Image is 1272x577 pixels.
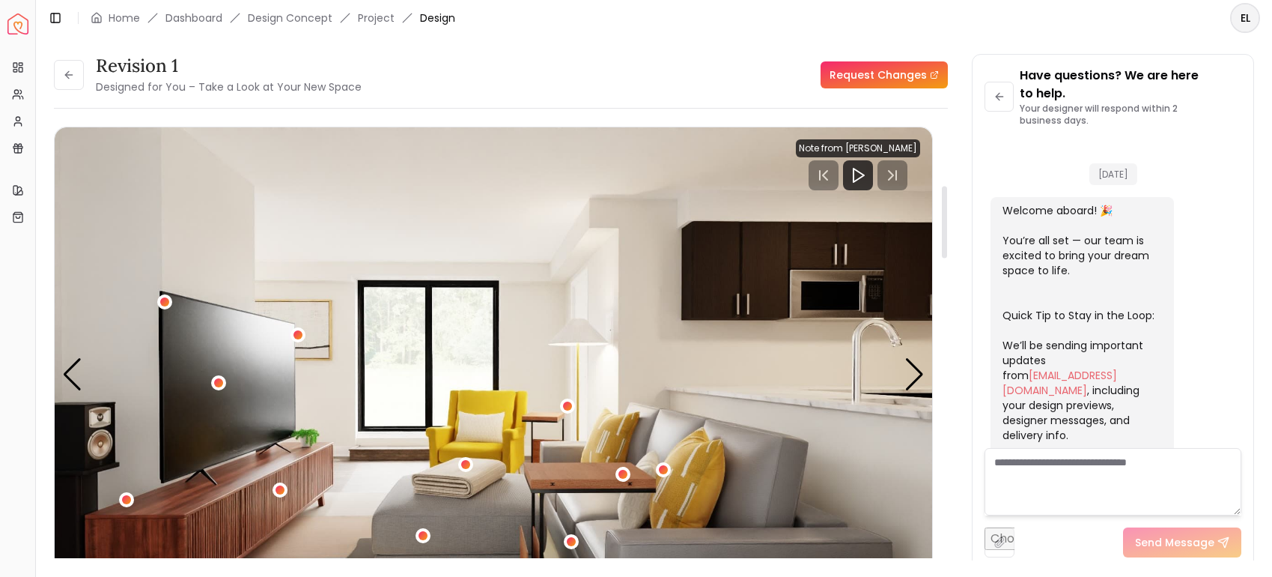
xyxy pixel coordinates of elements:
p: Your designer will respond within 2 business days. [1020,103,1241,127]
a: [EMAIL_ADDRESS][DOMAIN_NAME] [1002,368,1117,398]
p: Have questions? We are here to help. [1020,67,1241,103]
a: Spacejoy [7,13,28,34]
small: Designed for You – Take a Look at Your New Space [96,79,362,94]
a: Home [109,10,140,25]
div: Previous slide [62,358,82,391]
a: Project [358,10,395,25]
div: Note from [PERSON_NAME] [796,139,920,157]
img: Spacejoy Logo [7,13,28,34]
span: Design [420,10,455,25]
div: Next slide [904,358,925,391]
a: Dashboard [165,10,222,25]
button: EL [1230,3,1260,33]
a: Request Changes [821,61,948,88]
li: Design Concept [248,10,332,25]
h3: Revision 1 [96,54,362,78]
span: EL [1232,4,1259,31]
nav: breadcrumb [91,10,455,25]
span: [DATE] [1089,163,1137,185]
svg: Play [849,166,867,184]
